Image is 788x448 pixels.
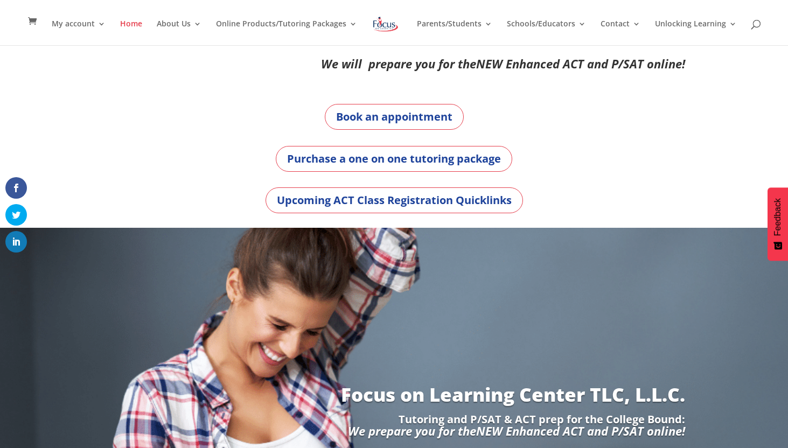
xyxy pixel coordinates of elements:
[773,198,783,236] span: Feedback
[276,146,512,172] a: Purchase a one on one tutoring package
[768,187,788,261] button: Feedback - Show survey
[655,20,737,45] a: Unlocking Learning
[341,382,685,407] a: Focus on Learning Center TLC, L.L.C.
[348,423,476,439] em: We prepare you for the
[601,20,640,45] a: Contact
[321,55,476,72] em: We will prepare you for the
[476,55,685,72] em: NEW Enhanced ACT and P/SAT online!
[157,20,201,45] a: About Us
[476,423,685,439] em: NEW Enhanced ACT and P/SAT online!
[417,20,492,45] a: Parents/Students
[266,187,523,213] a: Upcoming ACT Class Registration Quicklinks
[325,104,464,130] a: Book an appointment
[507,20,586,45] a: Schools/Educators
[52,20,106,45] a: My account
[120,20,142,45] a: Home
[372,15,400,34] img: Focus on Learning
[216,20,357,45] a: Online Products/Tutoring Packages
[103,414,686,425] p: Tutoring and P/SAT & ACT prep for the College Bound:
